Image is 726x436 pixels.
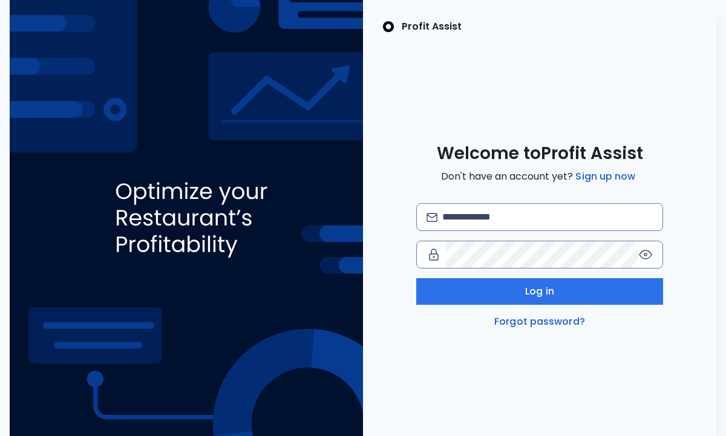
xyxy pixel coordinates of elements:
button: Log in [416,278,664,305]
a: Forgot password? [492,314,587,329]
span: Welcome to Profit Assist [437,143,643,164]
img: SpotOn Logo [382,19,394,34]
p: Profit Assist [402,19,462,34]
span: Log in [525,284,554,299]
a: Sign up now [573,169,638,184]
span: Don't have an account yet? [441,169,638,184]
img: email [427,213,438,222]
